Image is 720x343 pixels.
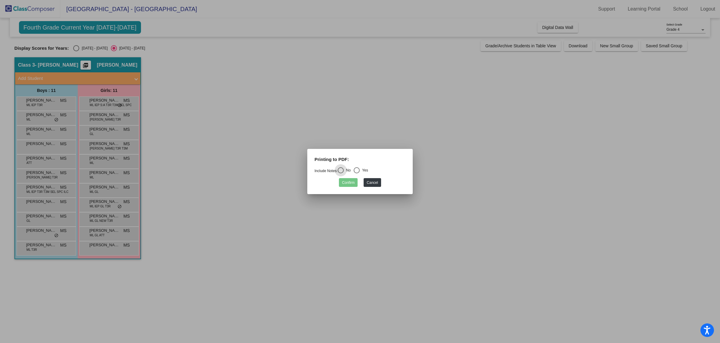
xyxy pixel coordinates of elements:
[315,169,368,173] mat-radio-group: Select an option
[360,168,368,173] div: Yes
[315,156,349,163] label: Printing to PDF:
[315,169,338,173] a: Include Notes:
[339,178,358,187] button: Confirm
[344,168,351,173] div: No
[364,178,381,187] button: Cancel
